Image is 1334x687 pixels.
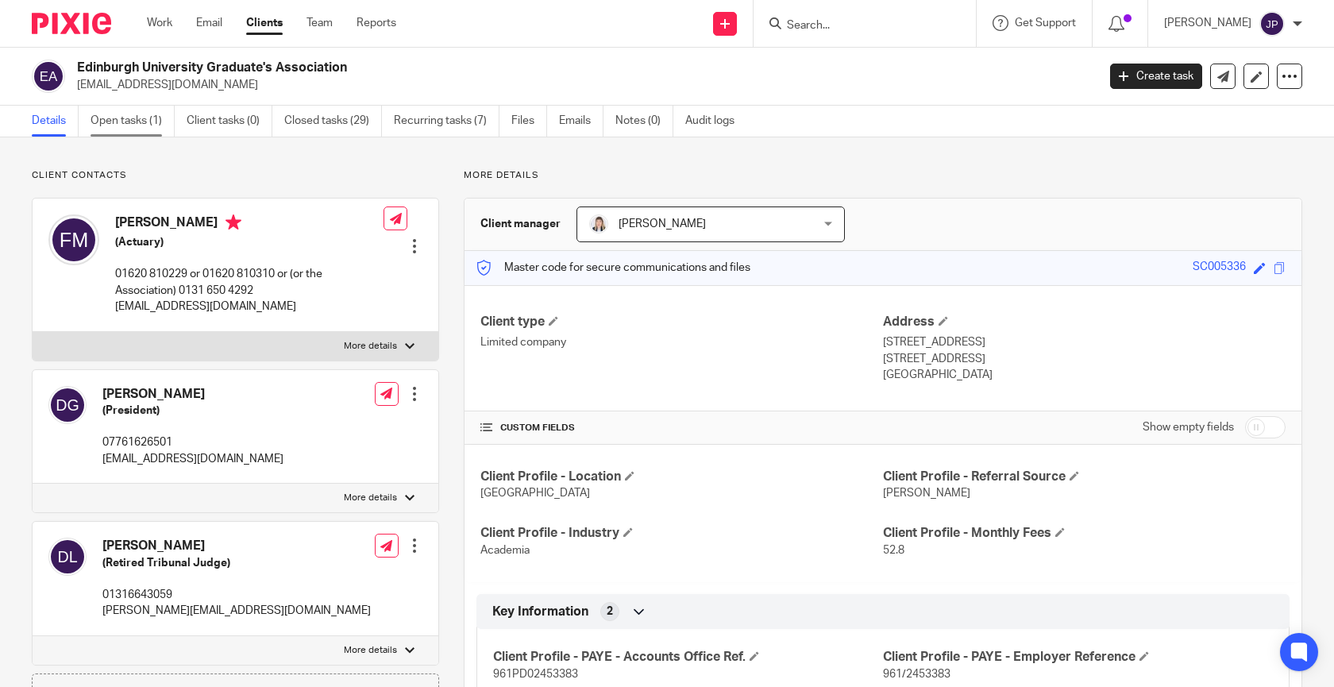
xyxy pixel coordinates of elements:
[394,106,499,137] a: Recurring tasks (7)
[102,555,371,571] h5: (Retired Tribunal Judge)
[480,469,883,485] h4: Client Profile - Location
[1164,15,1251,31] p: [PERSON_NAME]
[32,169,439,182] p: Client contacts
[48,538,87,576] img: svg%3E
[226,214,241,230] i: Primary
[480,488,590,499] span: [GEOGRAPHIC_DATA]
[102,587,371,603] p: 01316643059
[480,422,883,434] h4: CUSTOM FIELDS
[344,340,397,353] p: More details
[246,15,283,31] a: Clients
[883,469,1286,485] h4: Client Profile - Referral Source
[102,538,371,554] h4: [PERSON_NAME]
[607,604,613,619] span: 2
[187,106,272,137] a: Client tasks (0)
[102,386,283,403] h4: [PERSON_NAME]
[464,169,1302,182] p: More details
[196,15,222,31] a: Email
[102,451,283,467] p: [EMAIL_ADDRESS][DOMAIN_NAME]
[476,260,750,276] p: Master code for secure communications and files
[480,216,561,232] h3: Client manager
[32,106,79,137] a: Details
[883,649,1273,666] h4: Client Profile - PAYE - Employer Reference
[147,15,172,31] a: Work
[480,314,883,330] h4: Client type
[344,492,397,504] p: More details
[883,525,1286,542] h4: Client Profile - Monthly Fees
[589,214,608,234] img: Carlean%20Parker%20Pic.jpg
[493,669,578,680] span: 961PD02453383
[1193,259,1246,277] div: SC005336
[480,545,530,556] span: Academia
[480,334,883,350] p: Limited company
[115,234,384,250] h5: (Actuary)
[1259,11,1285,37] img: svg%3E
[307,15,333,31] a: Team
[284,106,382,137] a: Closed tasks (29)
[77,60,885,76] h2: Edinburgh University Graduate's Association
[115,266,384,299] p: 01620 810229 or 01620 810310 or (or the Association) 0131 650 4292
[883,669,950,680] span: 961/2453383
[48,386,87,424] img: svg%3E
[883,334,1286,350] p: [STREET_ADDRESS]
[559,106,603,137] a: Emails
[511,106,547,137] a: Files
[685,106,746,137] a: Audit logs
[102,434,283,450] p: 07761626501
[615,106,673,137] a: Notes (0)
[1143,419,1234,435] label: Show empty fields
[883,488,970,499] span: [PERSON_NAME]
[785,19,928,33] input: Search
[883,545,904,556] span: 52.8
[883,351,1286,367] p: [STREET_ADDRESS]
[102,603,371,619] p: [PERSON_NAME][EMAIL_ADDRESS][DOMAIN_NAME]
[115,299,384,315] p: [EMAIL_ADDRESS][DOMAIN_NAME]
[91,106,175,137] a: Open tasks (1)
[344,644,397,657] p: More details
[115,214,384,234] h4: [PERSON_NAME]
[77,77,1086,93] p: [EMAIL_ADDRESS][DOMAIN_NAME]
[32,13,111,34] img: Pixie
[1110,64,1202,89] a: Create task
[32,60,65,93] img: svg%3E
[357,15,396,31] a: Reports
[1015,17,1076,29] span: Get Support
[883,314,1286,330] h4: Address
[883,367,1286,383] p: [GEOGRAPHIC_DATA]
[493,649,883,666] h4: Client Profile - PAYE - Accounts Office Ref.
[102,403,283,419] h5: (President)
[480,525,883,542] h4: Client Profile - Industry
[619,218,706,230] span: [PERSON_NAME]
[492,604,588,620] span: Key Information
[48,214,99,265] img: svg%3E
